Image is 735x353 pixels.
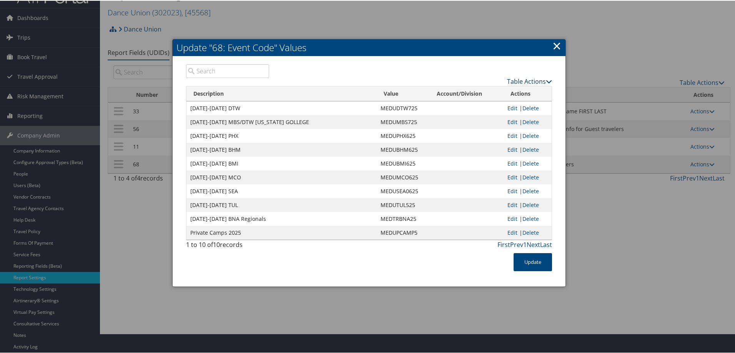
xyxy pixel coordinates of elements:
[507,131,517,139] a: Edit
[186,128,377,142] td: [DATE]-[DATE] PHX
[186,86,377,101] th: Description: activate to sort column descending
[497,240,510,248] a: First
[510,240,523,248] a: Prev
[186,170,377,184] td: [DATE]-[DATE] MCO
[527,240,540,248] a: Next
[186,239,269,252] div: 1 to 10 of records
[522,118,539,125] a: Delete
[507,118,517,125] a: Edit
[377,101,430,114] td: MEDUDTW725
[504,101,552,114] td: |
[377,142,430,156] td: MEDUBHM625
[186,156,377,170] td: [DATE]-[DATE] BMI
[523,240,527,248] a: 1
[377,184,430,197] td: MEDUSEA0625
[504,114,552,128] td: |
[552,37,561,53] a: ×
[522,145,539,152] a: Delete
[504,170,552,184] td: |
[507,76,552,85] a: Table Actions
[213,240,220,248] span: 10
[507,228,517,235] a: Edit
[507,201,517,208] a: Edit
[504,225,552,239] td: |
[186,114,377,128] td: [DATE]-[DATE] MBS/DTW [US_STATE] GOLLEGE
[377,86,430,101] th: Value: activate to sort column ascending
[377,114,430,128] td: MEDUMBS725
[186,225,377,239] td: Private Camps 2025
[504,184,552,197] td: |
[430,86,504,101] th: Account/Division: activate to sort column ascending
[540,240,552,248] a: Last
[504,211,552,225] td: |
[186,197,377,211] td: [DATE]-[DATE] TUL
[522,187,539,194] a: Delete
[522,173,539,180] a: Delete
[504,156,552,170] td: |
[504,142,552,156] td: |
[186,211,377,225] td: [DATE]-[DATE] BNA Regionals
[507,145,517,152] a: Edit
[504,128,552,142] td: |
[522,104,539,111] a: Delete
[377,156,430,170] td: MEDUBMI625
[504,197,552,211] td: |
[173,38,565,55] h2: Update "68: Event Code" Values
[522,131,539,139] a: Delete
[522,159,539,166] a: Delete
[186,184,377,197] td: [DATE]-[DATE] SEA
[507,159,517,166] a: Edit
[186,142,377,156] td: [DATE]-[DATE] BHM
[377,197,430,211] td: MEDUTUL525
[377,225,430,239] td: MEDUPCAMP5
[514,252,552,270] button: Update
[507,187,517,194] a: Edit
[377,170,430,184] td: MEDUMCO625
[186,63,269,77] input: Search
[507,173,517,180] a: Edit
[522,228,539,235] a: Delete
[507,104,517,111] a: Edit
[504,86,552,101] th: Actions
[377,211,430,225] td: MEDTRBNA25
[522,201,539,208] a: Delete
[507,214,517,222] a: Edit
[522,214,539,222] a: Delete
[186,101,377,114] td: [DATE]-[DATE] DTW
[377,128,430,142] td: MEDUPHX625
